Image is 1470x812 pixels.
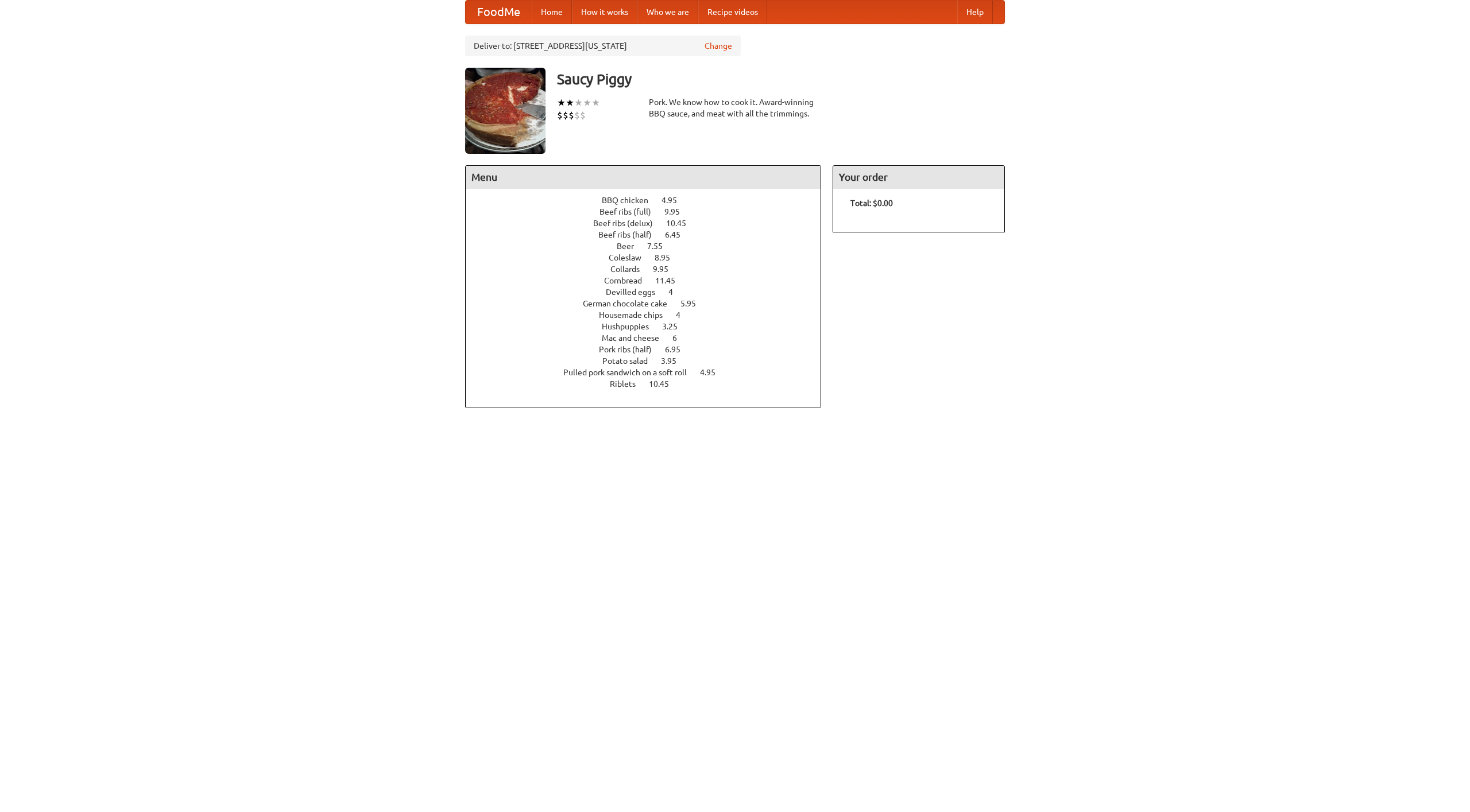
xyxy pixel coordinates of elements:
span: Pork ribs (half) [599,345,663,354]
span: Pulled pork sandwich on a soft roll [563,368,698,377]
span: 11.45 [655,276,687,285]
a: Help [957,1,993,24]
span: Beef ribs (delux) [593,219,664,228]
span: 4.95 [700,368,727,377]
li: $ [568,109,574,122]
li: ★ [583,96,591,109]
span: 6.95 [665,345,692,354]
h4: Menu [466,166,821,189]
span: Beef ribs (half) [598,230,663,239]
span: 6.45 [665,230,692,239]
span: 3.95 [661,356,688,366]
span: 5.95 [680,299,707,308]
a: Beef ribs (full) 9.95 [599,207,701,216]
a: Devilled eggs 4 [606,287,694,297]
div: Deliver to: [STREET_ADDRESS][US_STATE] [465,36,741,56]
a: Beer 7.55 [617,242,684,251]
a: Hushpuppies 3.25 [602,322,699,331]
span: Coleslaw [609,253,653,262]
a: Collards 9.95 [610,265,690,274]
span: BBQ chicken [602,196,660,205]
a: Beef ribs (delux) 10.45 [593,219,707,228]
span: 10.45 [666,219,698,228]
a: Recipe videos [698,1,767,24]
span: 9.95 [664,207,691,216]
img: angular.jpg [465,68,546,154]
span: 4 [668,287,684,297]
a: German chocolate cake 5.95 [583,299,717,308]
span: Hushpuppies [602,322,660,331]
a: Riblets 10.45 [610,379,690,388]
a: Change [705,40,732,52]
li: $ [563,109,568,122]
a: How it works [572,1,637,24]
span: 9.95 [653,265,680,274]
span: Mac and cheese [602,333,671,343]
li: ★ [574,96,583,109]
span: Riblets [610,379,647,388]
b: Total: $0.00 [850,199,893,208]
span: 3.25 [662,322,689,331]
span: Beer [617,242,645,251]
a: Potato salad 3.95 [602,356,698,366]
a: FoodMe [466,1,532,24]
a: Cornbread 11.45 [604,276,697,285]
span: 4 [676,310,692,320]
a: Pulled pork sandwich on a soft roll 4.95 [563,368,737,377]
a: BBQ chicken 4.95 [602,196,698,205]
span: 6 [672,333,688,343]
h4: Your order [833,166,1004,189]
span: Beef ribs (full) [599,207,663,216]
a: Home [532,1,572,24]
span: Collards [610,265,651,274]
a: Beef ribs (half) 6.45 [598,230,702,239]
a: Coleslaw 8.95 [609,253,691,262]
span: 10.45 [649,379,680,388]
span: 7.55 [647,242,674,251]
span: Potato salad [602,356,659,366]
a: Pork ribs (half) 6.95 [599,345,702,354]
span: German chocolate cake [583,299,679,308]
a: Mac and cheese 6 [602,333,698,343]
li: $ [580,109,586,122]
li: ★ [591,96,600,109]
h3: Saucy Piggy [557,68,1005,91]
span: Housemade chips [599,310,674,320]
span: 8.95 [655,253,682,262]
a: Housemade chips 4 [599,310,702,320]
li: $ [574,109,580,122]
div: Pork. We know how to cook it. Award-winning BBQ sauce, and meat with all the trimmings. [649,96,821,119]
li: ★ [557,96,566,109]
a: Who we are [637,1,698,24]
span: Devilled eggs [606,287,667,297]
span: 4.95 [661,196,688,205]
span: Cornbread [604,276,653,285]
li: ★ [566,96,574,109]
li: $ [557,109,563,122]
